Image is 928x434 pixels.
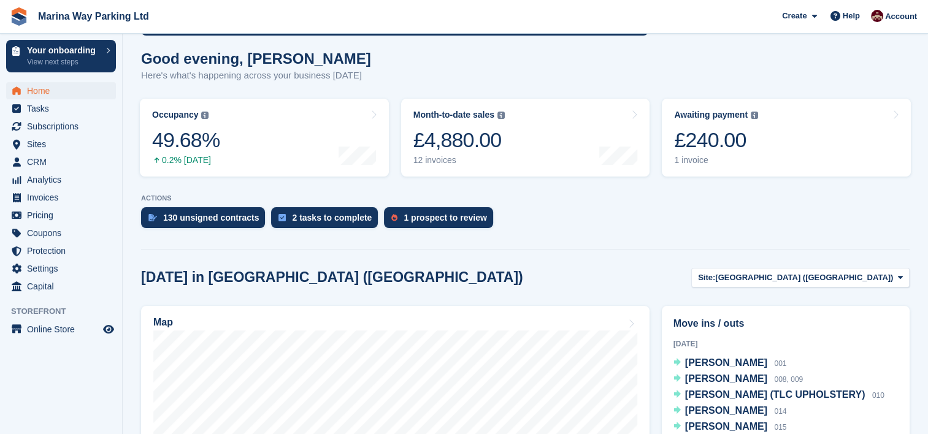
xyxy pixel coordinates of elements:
span: Storefront [11,305,122,318]
a: [PERSON_NAME] 001 [673,356,787,371]
div: £240.00 [674,128,758,153]
div: Occupancy [152,110,198,120]
span: [PERSON_NAME] [685,405,767,416]
a: 1 prospect to review [384,207,499,234]
span: Home [27,82,101,99]
span: Subscriptions [27,118,101,135]
a: [PERSON_NAME] 008, 009 [673,371,803,387]
a: Marina Way Parking Ltd [33,6,154,26]
a: menu [6,260,116,277]
span: Pricing [27,207,101,224]
a: menu [6,171,116,188]
span: 008, 009 [774,375,803,384]
a: Preview store [101,322,116,337]
a: menu [6,224,116,242]
span: 010 [872,391,884,400]
img: contract_signature_icon-13c848040528278c33f63329250d36e43548de30e8caae1d1a13099fd9432cc5.svg [148,214,157,221]
span: Invoices [27,189,101,206]
p: Here's what's happening across your business [DATE] [141,69,371,83]
button: Site: [GEOGRAPHIC_DATA] ([GEOGRAPHIC_DATA]) [691,268,910,288]
img: Daniel Finn [871,10,883,22]
img: icon-info-grey-7440780725fd019a000dd9b08b2336e03edf1995a4989e88bcd33f0948082b44.svg [497,112,505,119]
div: 2 tasks to complete [292,213,372,223]
img: stora-icon-8386f47178a22dfd0bd8f6a31ec36ba5ce8667c1dd55bd0f319d3a0aa187defe.svg [10,7,28,26]
span: CRM [27,153,101,170]
img: prospect-51fa495bee0391a8d652442698ab0144808aea92771e9ea1ae160a38d050c398.svg [391,214,397,221]
span: 014 [774,407,786,416]
a: menu [6,207,116,224]
div: 49.68% [152,128,220,153]
a: Awaiting payment £240.00 1 invoice [662,99,911,177]
a: [PERSON_NAME] 014 [673,403,787,419]
span: 015 [774,423,786,432]
a: menu [6,242,116,259]
img: task-75834270c22a3079a89374b754ae025e5fb1db73e45f91037f5363f120a921f8.svg [278,214,286,221]
p: ACTIONS [141,194,910,202]
p: Your onboarding [27,46,100,55]
a: Occupancy 49.68% 0.2% [DATE] [140,99,389,177]
a: menu [6,278,116,295]
span: Capital [27,278,101,295]
div: £4,880.00 [413,128,505,153]
p: View next steps [27,56,100,67]
div: 0.2% [DATE] [152,155,220,166]
span: Tasks [27,100,101,117]
span: Online Store [27,321,101,338]
span: Create [782,10,807,22]
span: Account [885,10,917,23]
span: Coupons [27,224,101,242]
h2: Move ins / outs [673,316,898,331]
span: [PERSON_NAME] [685,373,767,384]
span: [GEOGRAPHIC_DATA] ([GEOGRAPHIC_DATA]) [715,272,893,284]
a: menu [6,189,116,206]
span: Protection [27,242,101,259]
h2: [DATE] in [GEOGRAPHIC_DATA] ([GEOGRAPHIC_DATA]) [141,269,523,286]
a: Month-to-date sales £4,880.00 12 invoices [401,99,650,177]
img: icon-info-grey-7440780725fd019a000dd9b08b2336e03edf1995a4989e88bcd33f0948082b44.svg [751,112,758,119]
span: Analytics [27,171,101,188]
h2: Map [153,317,173,328]
a: menu [6,82,116,99]
span: [PERSON_NAME] (TLC UPHOLSTERY) [685,389,865,400]
span: [PERSON_NAME] [685,421,767,432]
div: [DATE] [673,338,898,349]
div: 130 unsigned contracts [163,213,259,223]
a: Your onboarding View next steps [6,40,116,72]
a: menu [6,118,116,135]
a: 130 unsigned contracts [141,207,271,234]
span: [PERSON_NAME] [685,357,767,368]
span: Sites [27,135,101,153]
div: 1 prospect to review [404,213,486,223]
a: 2 tasks to complete [271,207,384,234]
span: Settings [27,260,101,277]
a: [PERSON_NAME] (TLC UPHOLSTERY) 010 [673,387,884,403]
span: Help [843,10,860,22]
a: menu [6,321,116,338]
div: 12 invoices [413,155,505,166]
a: menu [6,100,116,117]
img: icon-info-grey-7440780725fd019a000dd9b08b2336e03edf1995a4989e88bcd33f0948082b44.svg [201,112,209,119]
div: Month-to-date sales [413,110,494,120]
a: menu [6,153,116,170]
h1: Good evening, [PERSON_NAME] [141,50,371,67]
span: 001 [774,359,786,368]
div: Awaiting payment [674,110,748,120]
div: 1 invoice [674,155,758,166]
a: menu [6,135,116,153]
span: Site: [698,272,715,284]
